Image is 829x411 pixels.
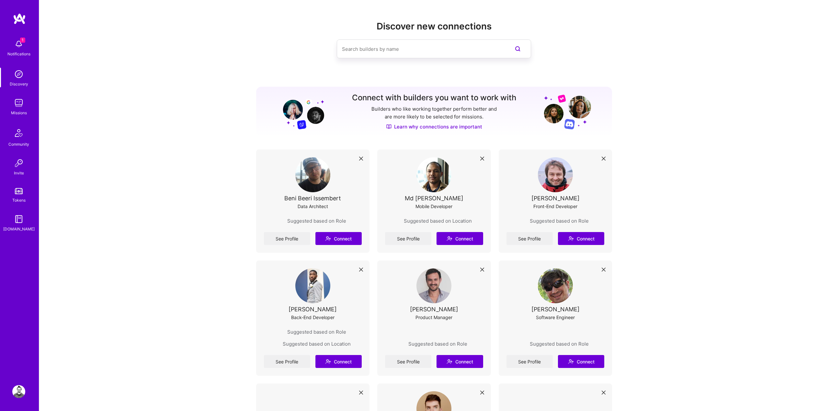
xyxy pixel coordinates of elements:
[568,236,574,241] i: icon Connect
[8,141,29,148] div: Community
[416,268,451,303] img: User Avatar
[279,217,346,224] div: Suggested based on Role
[536,314,575,321] div: Software Engineer
[325,359,331,364] i: icon Connect
[401,340,467,347] div: Suggested based on Role
[284,195,341,202] div: Beni Beeri Issembert
[437,355,483,368] button: Connect
[289,306,337,313] div: [PERSON_NAME]
[538,157,573,192] img: User Avatar
[506,355,553,368] a: See Profile
[410,306,458,313] div: [PERSON_NAME]
[275,341,280,347] img: Locations icon
[295,268,330,303] img: User Avatar
[359,157,363,161] i: icon Close
[385,232,431,245] a: See Profile
[415,203,452,210] div: Mobile Developer
[386,123,482,130] a: Learn why connections are important
[12,38,25,50] img: bell
[275,340,351,347] div: Suggested based on Location
[531,306,580,313] div: [PERSON_NAME]
[533,203,577,210] div: Front-End Developer
[514,45,522,53] i: icon SearchPurple
[396,217,472,224] div: Suggested based on Location
[544,94,591,129] img: Grow your network
[480,391,484,394] i: icon Close
[359,268,363,272] i: icon Close
[10,81,28,87] div: Discovery
[264,232,310,245] a: See Profile
[522,341,527,347] img: Role icon
[279,328,346,335] div: Suggested based on Role
[602,391,606,394] i: icon Close
[14,170,24,176] div: Invite
[15,188,23,194] img: tokens
[447,359,452,364] i: icon Connect
[359,391,363,394] i: icon Close
[12,157,25,170] img: Invite
[558,355,604,368] button: Connect
[13,13,26,25] img: logo
[3,226,35,232] div: [DOMAIN_NAME]
[12,197,26,204] div: Tokens
[385,355,431,368] a: See Profile
[20,38,25,43] span: 1
[279,218,285,224] img: Role icon
[531,195,580,202] div: [PERSON_NAME]
[480,157,484,161] i: icon Close
[7,50,30,57] div: Notifications
[386,124,392,129] img: Discover
[437,232,483,245] button: Connect
[405,195,463,202] div: Md [PERSON_NAME]
[291,314,335,321] div: Back-End Developer
[277,94,324,129] img: Grow your network
[370,105,498,121] p: Builders who like working together perform better and are more likely to be selected for missions.
[416,157,451,192] img: User Avatar
[602,157,606,161] i: icon Close
[522,217,589,224] div: Suggested based on Role
[11,125,27,141] img: Community
[480,268,484,272] i: icon Close
[11,385,27,398] a: User Avatar
[447,236,452,241] i: icon Connect
[12,385,25,398] img: User Avatar
[558,232,604,245] button: Connect
[298,203,328,210] div: Data Architect
[264,355,310,368] a: See Profile
[295,157,330,192] img: User Avatar
[12,213,25,226] img: guide book
[11,109,27,116] div: Missions
[12,96,25,109] img: teamwork
[538,268,573,303] img: User Avatar
[279,329,285,335] img: Role icon
[396,218,401,224] img: Locations icon
[315,232,362,245] button: Connect
[522,218,527,224] img: Role icon
[256,21,612,32] h2: Discover new connections
[342,41,500,57] input: Search builders by name
[352,93,516,103] h3: Connect with builders you want to work with
[522,340,589,347] div: Suggested based on Role
[315,355,362,368] button: Connect
[401,341,406,347] img: Role icon
[325,236,331,241] i: icon Connect
[415,314,452,321] div: Product Manager
[506,232,553,245] a: See Profile
[602,268,606,272] i: icon Close
[12,68,25,81] img: discovery
[568,359,574,364] i: icon Connect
